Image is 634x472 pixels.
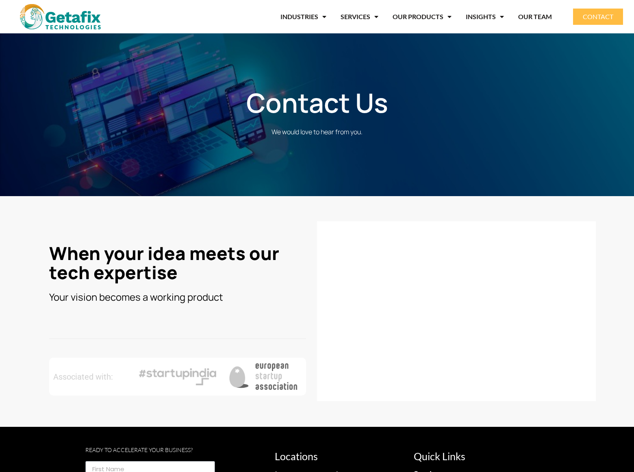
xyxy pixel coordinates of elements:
[393,7,452,26] a: OUR PRODUCTS
[85,447,215,453] p: Ready to Accelerate your business?
[573,9,623,25] a: CONTACT
[466,7,504,26] a: INSIGHTS
[341,7,378,26] a: SERVICES
[124,7,552,26] nav: Menu
[275,451,406,461] h2: Locations
[49,290,306,304] h3: Your vision becomes a working product
[414,451,545,461] h2: Quick Links
[49,244,306,282] h3: When your idea meets our tech expertise
[518,7,552,26] a: OUR TEAM
[583,13,613,20] span: CONTACT
[53,373,130,381] h2: Associated with:
[280,7,326,26] a: INDUSTRIES
[89,87,545,119] h1: Contact Us
[20,4,101,29] img: web and mobile application development company
[89,127,545,137] p: We would love to hear from you.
